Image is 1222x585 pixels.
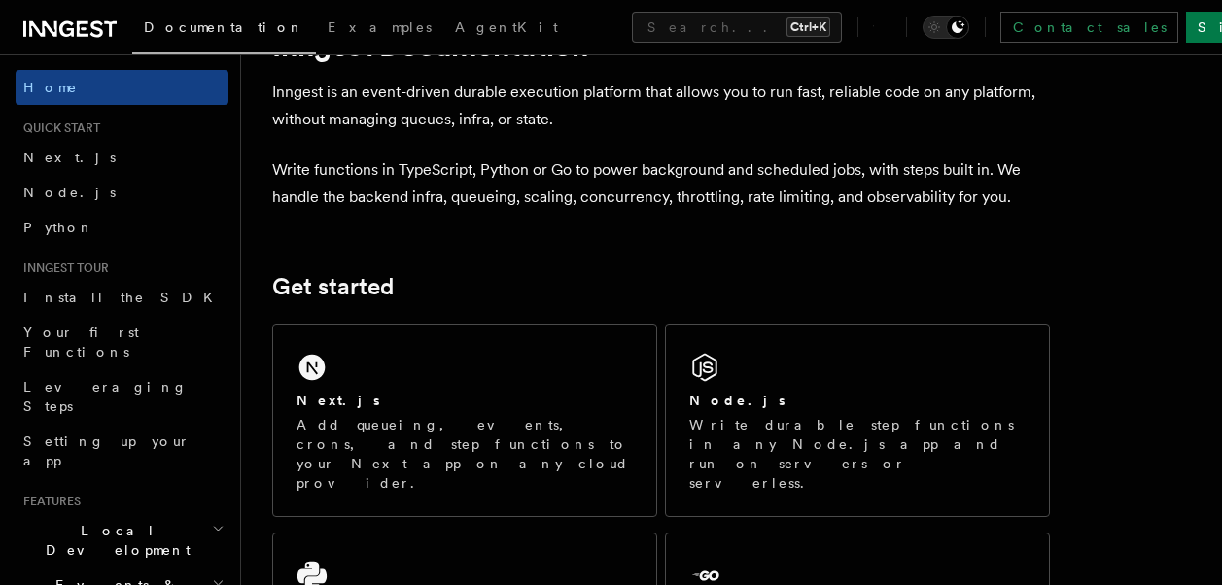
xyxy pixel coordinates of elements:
a: Your first Functions [16,315,228,369]
p: Write durable step functions in any Node.js app and run on servers or serverless. [689,415,1026,493]
a: Get started [272,273,394,300]
a: Leveraging Steps [16,369,228,424]
span: Leveraging Steps [23,379,188,414]
span: Quick start [16,120,100,136]
h2: Node.js [689,391,786,410]
span: Inngest tour [16,260,109,276]
span: Documentation [144,19,304,35]
span: Examples [328,19,432,35]
span: Your first Functions [23,325,139,360]
a: AgentKit [443,6,570,52]
span: Node.js [23,185,116,200]
a: Setting up your app [16,424,228,478]
button: Local Development [16,513,228,568]
a: Documentation [132,6,316,54]
span: Python [23,220,94,235]
span: Next.js [23,150,116,165]
h2: Next.js [297,391,380,410]
button: Toggle dark mode [923,16,969,39]
a: Install the SDK [16,280,228,315]
a: Next.jsAdd queueing, events, crons, and step functions to your Next app on any cloud provider. [272,324,657,517]
span: Home [23,78,78,97]
span: Local Development [16,521,212,560]
span: AgentKit [455,19,558,35]
button: Search...Ctrl+K [632,12,842,43]
a: Examples [316,6,443,52]
a: Node.jsWrite durable step functions in any Node.js app and run on servers or serverless. [665,324,1050,517]
a: Python [16,210,228,245]
span: Features [16,494,81,509]
a: Home [16,70,228,105]
p: Add queueing, events, crons, and step functions to your Next app on any cloud provider. [297,415,633,493]
kbd: Ctrl+K [786,17,830,37]
p: Write functions in TypeScript, Python or Go to power background and scheduled jobs, with steps bu... [272,156,1050,211]
a: Contact sales [1000,12,1178,43]
span: Setting up your app [23,433,191,468]
a: Node.js [16,175,228,210]
span: Install the SDK [23,290,225,305]
a: Next.js [16,140,228,175]
p: Inngest is an event-driven durable execution platform that allows you to run fast, reliable code ... [272,79,1050,133]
